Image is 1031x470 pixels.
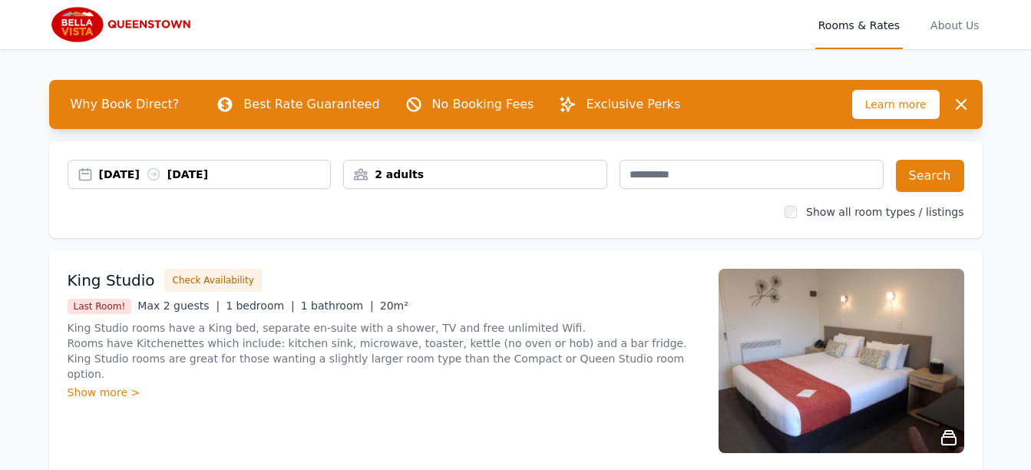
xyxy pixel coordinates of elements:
[137,300,220,312] span: Max 2 guests |
[49,6,197,43] img: Bella Vista Queenstown
[380,300,408,312] span: 20m²
[896,160,964,192] button: Search
[68,270,155,291] h3: King Studio
[164,269,263,292] button: Check Availability
[852,90,940,119] span: Learn more
[226,300,295,312] span: 1 bedroom |
[586,95,680,114] p: Exclusive Perks
[58,89,192,120] span: Why Book Direct?
[301,300,374,312] span: 1 bathroom |
[68,385,700,400] div: Show more >
[99,167,331,182] div: [DATE] [DATE]
[344,167,606,182] div: 2 adults
[68,299,132,314] span: Last Room!
[243,95,379,114] p: Best Rate Guaranteed
[68,320,700,382] p: King Studio rooms have a King bed, separate en-suite with a shower, TV and free unlimited Wifi. R...
[432,95,534,114] p: No Booking Fees
[806,206,963,218] label: Show all room types / listings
